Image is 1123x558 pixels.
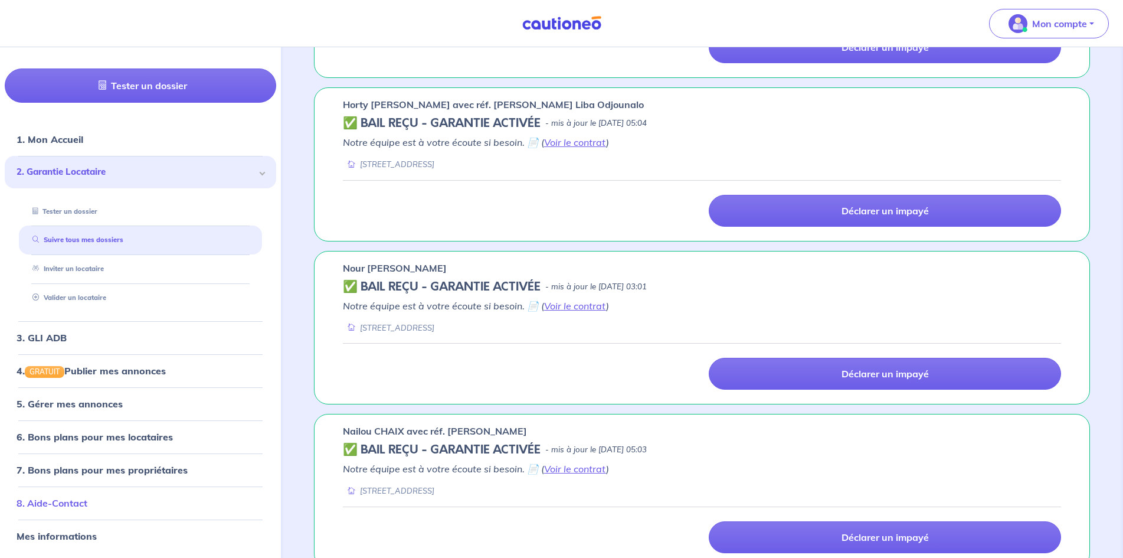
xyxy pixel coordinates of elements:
[5,491,276,515] div: 8. Aide-Contact
[17,165,256,179] span: 2. Garantie Locataire
[5,458,276,482] div: 7. Bons plans pour mes propriétaires
[343,261,447,275] p: Nour [PERSON_NAME]
[842,205,929,217] p: Déclarer un impayé
[28,236,123,244] a: Suivre tous mes dossiers
[28,293,106,302] a: Valider un locataire
[343,280,1061,294] div: state: CONTRACT-VALIDATED, Context: IN-MANAGEMENT,IS-GL-CAUTION
[5,156,276,188] div: 2. Garantie Locataire
[343,159,434,170] div: [STREET_ADDRESS]
[343,485,434,497] div: [STREET_ADDRESS]
[28,265,104,273] a: Inviter un locataire
[28,207,97,215] a: Tester un dossier
[343,116,541,130] h5: ✅ BAIL REÇU - GARANTIE ACTIVÉE
[19,288,262,308] div: Valider un locataire
[709,31,1061,63] a: Déclarer un impayé
[5,68,276,103] a: Tester un dossier
[17,331,67,343] a: 3. GLI ADB
[709,521,1061,553] a: Déclarer un impayé
[343,300,609,312] em: Notre équipe est à votre écoute si besoin. 📄 ( )
[17,497,87,509] a: 8. Aide-Contact
[518,16,606,31] img: Cautioneo
[5,392,276,416] div: 5. Gérer mes annonces
[343,116,1061,130] div: state: CONTRACT-VALIDATED, Context: IN-MANAGEMENT,IS-GL-CAUTION
[17,364,166,376] a: 4.GRATUITPublier mes annonces
[17,398,123,410] a: 5. Gérer mes annonces
[343,322,434,334] div: [STREET_ADDRESS]
[544,136,606,148] a: Voir le contrat
[5,128,276,151] div: 1. Mon Accueil
[343,443,1061,457] div: state: CONTRACT-VALIDATED, Context: IN-MANAGEMENT,IS-GL-CAUTION
[17,464,188,476] a: 7. Bons plans pour mes propriétaires
[343,136,609,148] em: Notre équipe est à votre écoute si besoin. 📄 ( )
[19,230,262,250] div: Suivre tous mes dossiers
[544,463,606,475] a: Voir le contrat
[17,431,173,443] a: 6. Bons plans pour mes locataires
[545,444,647,456] p: - mis à jour le [DATE] 05:03
[1032,17,1087,31] p: Mon compte
[989,9,1109,38] button: illu_account_valid_menu.svgMon compte
[709,195,1061,227] a: Déclarer un impayé
[1009,14,1027,33] img: illu_account_valid_menu.svg
[19,259,262,279] div: Inviter un locataire
[5,524,276,548] div: Mes informations
[5,325,276,349] div: 3. GLI ADB
[343,280,541,294] h5: ✅ BAIL REÇU - GARANTIE ACTIVÉE
[343,97,644,112] p: Horty [PERSON_NAME] avec réf. [PERSON_NAME] Liba Odjounalo
[5,425,276,449] div: 6. Bons plans pour mes locataires
[842,368,929,380] p: Déclarer un impayé
[343,443,541,457] h5: ✅ BAIL REÇU - GARANTIE ACTIVÉE
[545,281,647,293] p: - mis à jour le [DATE] 03:01
[17,133,83,145] a: 1. Mon Accueil
[544,300,606,312] a: Voir le contrat
[19,201,262,221] div: Tester un dossier
[545,118,647,129] p: - mis à jour le [DATE] 05:04
[343,424,527,438] p: Nailou CHAIX avec réf. [PERSON_NAME]
[842,41,929,53] p: Déclarer un impayé
[343,463,609,475] em: Notre équipe est à votre écoute si besoin. 📄 ( )
[17,530,97,542] a: Mes informations
[5,358,276,382] div: 4.GRATUITPublier mes annonces
[842,531,929,543] p: Déclarer un impayé
[709,358,1061,390] a: Déclarer un impayé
